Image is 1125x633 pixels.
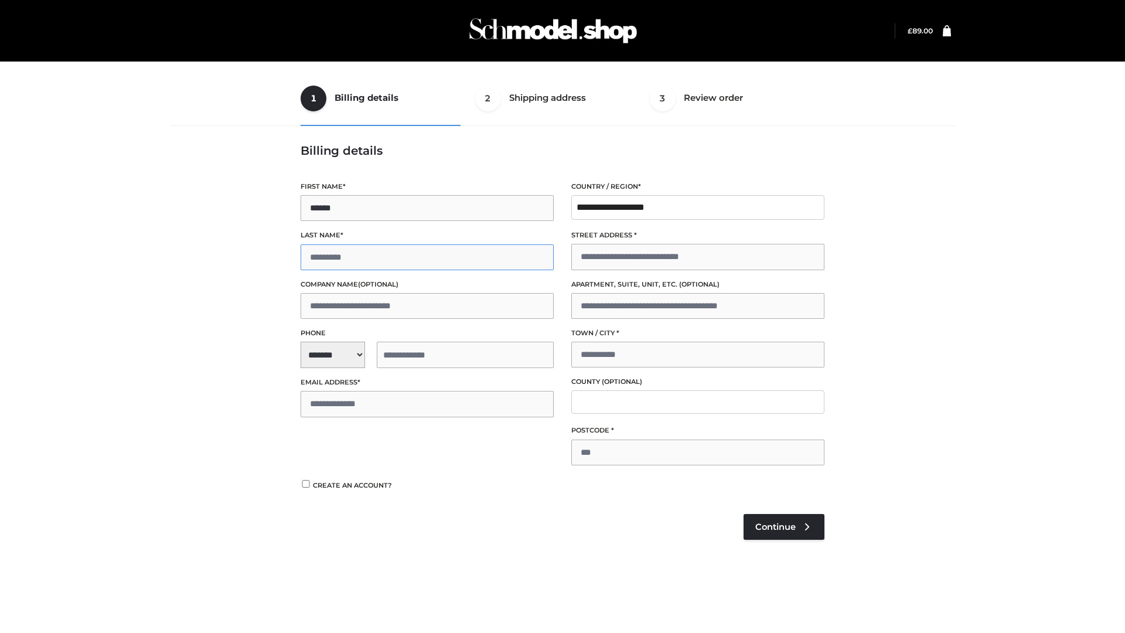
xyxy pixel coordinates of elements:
bdi: 89.00 [908,26,933,35]
span: Create an account? [313,481,392,489]
a: Continue [744,514,824,540]
h3: Billing details [301,144,824,158]
label: County [571,376,824,387]
label: Email address [301,377,554,388]
span: (optional) [358,280,398,288]
a: £89.00 [908,26,933,35]
span: Continue [755,522,796,532]
span: (optional) [679,280,720,288]
label: First name [301,181,554,192]
span: £ [908,26,912,35]
label: Postcode [571,425,824,436]
label: Country / Region [571,181,824,192]
label: Company name [301,279,554,290]
label: Last name [301,230,554,241]
label: Apartment, suite, unit, etc. [571,279,824,290]
input: Create an account? [301,480,311,488]
label: Town / City [571,328,824,339]
img: Schmodel Admin 964 [465,8,641,54]
label: Phone [301,328,554,339]
span: (optional) [602,377,642,386]
label: Street address [571,230,824,241]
